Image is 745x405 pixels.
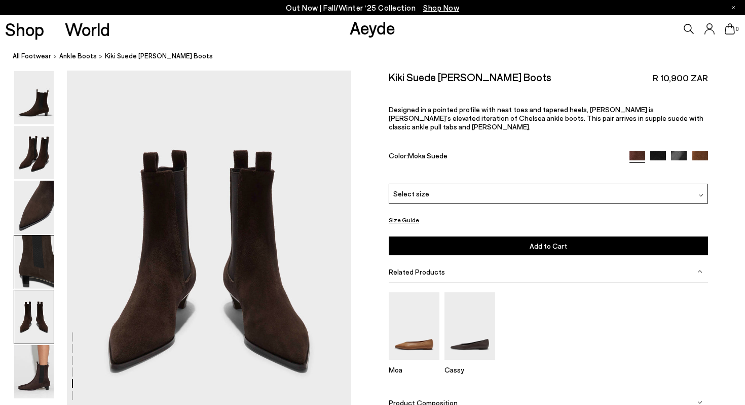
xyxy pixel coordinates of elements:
[735,26,740,32] span: 0
[14,345,54,398] img: Kiki Suede Chelsea Boots - Image 6
[59,51,97,61] a: ankle boots
[14,126,54,179] img: Kiki Suede Chelsea Boots - Image 2
[423,3,459,12] span: Navigate to /collections/new-in
[444,365,495,374] p: Cassy
[697,269,702,274] img: svg%3E
[389,105,708,131] p: Designed in a pointed profile with neat toes and tapered heels, [PERSON_NAME] is [PERSON_NAME]’s ...
[653,72,708,84] span: R 10,900 ZAR
[389,292,439,360] img: Moa Pointed-Toe Flats
[59,52,97,60] span: ankle boots
[14,71,54,124] img: Kiki Suede Chelsea Boots - Image 1
[389,214,419,226] button: Size Guide
[13,51,51,61] a: All Footwear
[444,353,495,374] a: Cassy Pointed-Toe Flats Cassy
[389,237,708,255] button: Add to Cart
[14,290,54,344] img: Kiki Suede Chelsea Boots - Image 5
[389,365,439,374] p: Moa
[725,23,735,35] a: 0
[105,51,213,61] span: Kiki Suede [PERSON_NAME] Boots
[65,20,110,38] a: World
[393,188,429,199] span: Select size
[530,242,567,250] span: Add to Cart
[14,235,54,289] img: Kiki Suede Chelsea Boots - Image 4
[698,193,703,198] img: svg%3E
[389,71,551,83] h2: Kiki Suede [PERSON_NAME] Boots
[389,151,619,163] div: Color:
[5,20,44,38] a: Shop
[350,17,395,38] a: Aeyde
[697,400,702,405] img: svg%3E
[444,292,495,360] img: Cassy Pointed-Toe Flats
[14,181,54,234] img: Kiki Suede Chelsea Boots - Image 3
[389,353,439,374] a: Moa Pointed-Toe Flats Moa
[13,43,745,71] nav: breadcrumb
[389,267,445,276] span: Related Products
[408,151,448,160] span: Moka Suede
[286,2,459,14] p: Out Now | Fall/Winter ‘25 Collection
